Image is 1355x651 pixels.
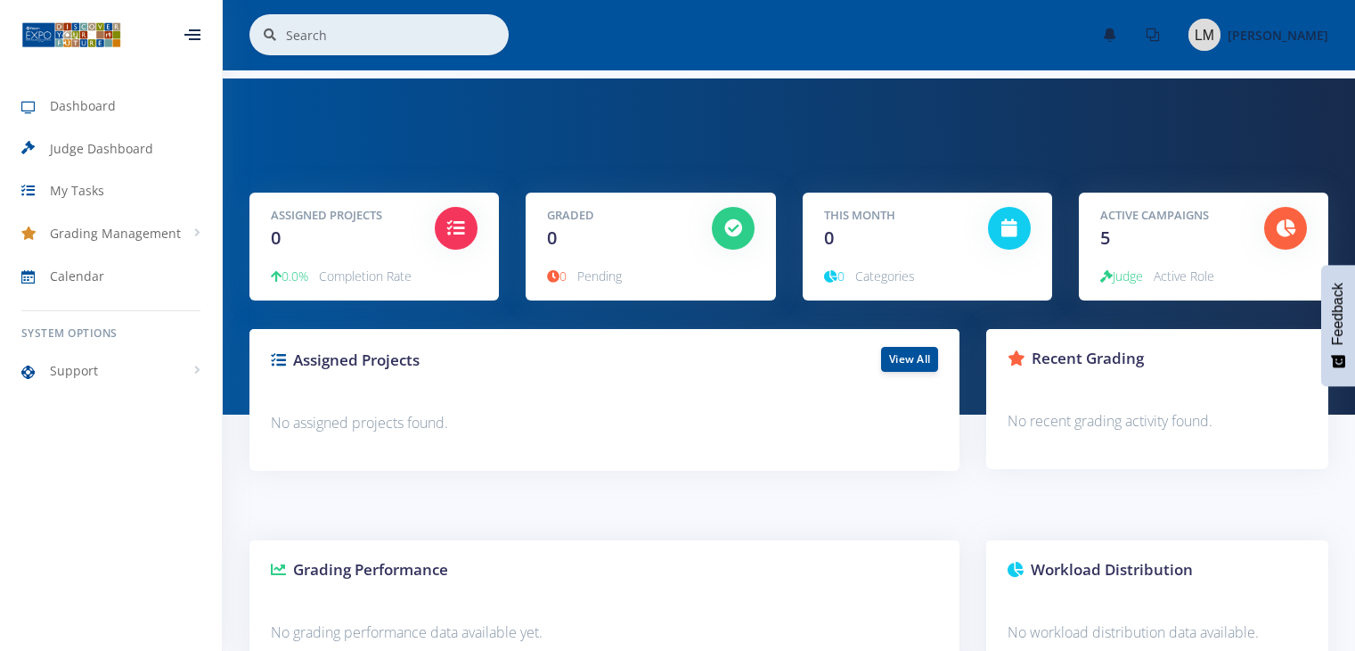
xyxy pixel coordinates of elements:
span: Categories [855,268,915,284]
h6: System Options [21,325,200,342]
span: 0 [547,268,567,284]
span: 0.0% [271,268,308,284]
input: Search [286,14,509,55]
span: Grading Management [50,224,181,243]
img: ... [21,21,121,49]
span: 0 [824,268,845,284]
h3: Grading Performance [271,558,938,581]
h3: Assigned Projects [271,349,592,372]
h5: This Month [824,207,961,225]
span: 5 [1100,226,1110,250]
span: Support [50,361,98,380]
span: Judge Dashboard [50,139,153,158]
img: Image placeholder [1188,19,1220,51]
span: [PERSON_NAME] [1228,27,1328,44]
p: No workload distribution data available. [1008,621,1307,645]
p: No assigned projects found. [271,411,938,435]
span: Active Role [1154,268,1214,284]
span: Calendar [50,267,104,285]
span: 0 [271,226,281,250]
button: Feedback - Show survey [1321,265,1355,386]
a: View All [881,347,938,372]
h3: Workload Distribution [1008,558,1307,581]
span: 0 [547,226,557,250]
h5: Assigned Projects [271,207,408,225]
h5: Active Campaigns [1100,207,1237,225]
h5: Graded [547,207,684,225]
span: Completion Rate [319,268,412,284]
span: Pending [577,268,622,284]
p: No recent grading activity found. [1008,409,1307,433]
span: 0 [824,226,834,250]
span: My Tasks [50,181,104,200]
span: Judge [1100,268,1143,284]
span: Feedback [1330,283,1346,345]
a: Image placeholder [PERSON_NAME] [1174,15,1328,54]
p: No grading performance data available yet. [271,621,938,645]
h3: Recent Grading [1008,347,1307,370]
span: Dashboard [50,96,116,115]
